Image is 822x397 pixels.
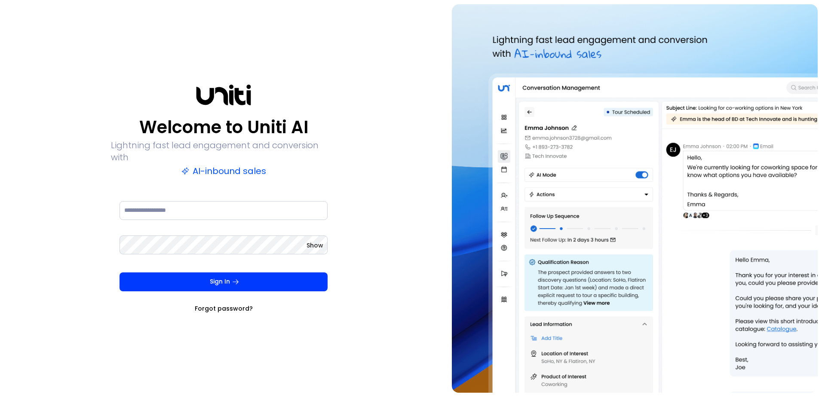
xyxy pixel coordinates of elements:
button: Show [307,241,323,250]
img: auth-hero.png [452,4,818,393]
button: Sign In [120,272,328,291]
p: Lightning fast lead engagement and conversion with [111,139,336,163]
p: AI-inbound sales [181,165,266,177]
a: Forgot password? [195,304,253,313]
p: Welcome to Uniti AI [139,117,308,137]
